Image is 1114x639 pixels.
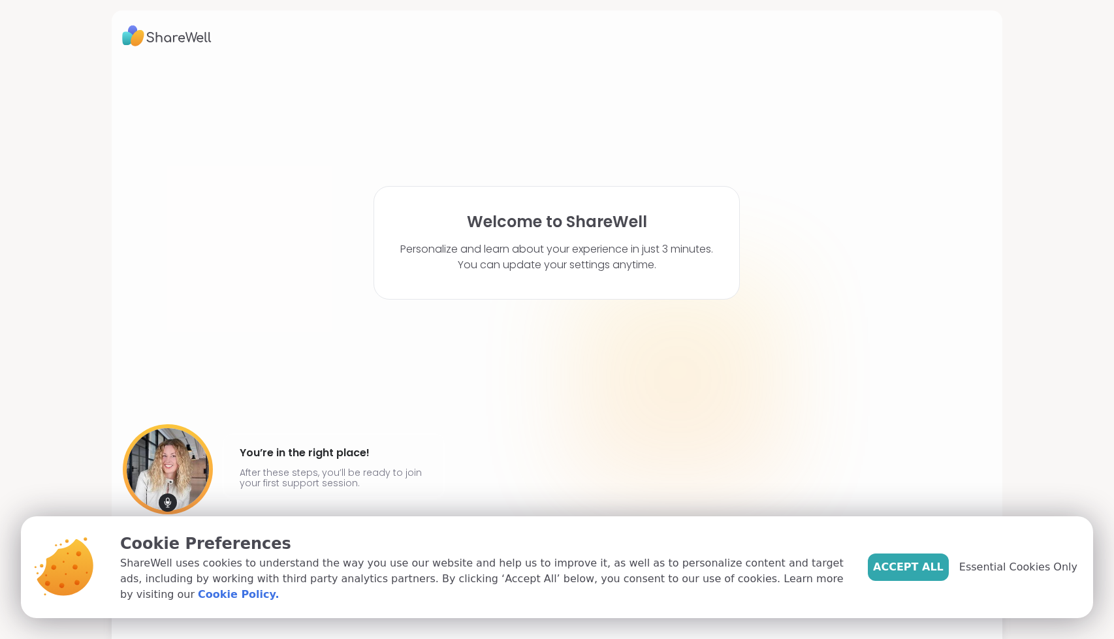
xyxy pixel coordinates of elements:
img: mic icon [159,493,177,512]
img: ShareWell Logo [122,21,212,51]
p: After these steps, you’ll be ready to join your first support session. [240,467,428,488]
span: Accept All [873,559,944,575]
h1: Welcome to ShareWell [467,213,647,231]
p: Personalize and learn about your experience in just 3 minutes. You can update your settings anytime. [400,242,713,273]
button: Accept All [868,553,949,581]
h4: You’re in the right place! [240,443,428,463]
p: Cookie Preferences [120,532,847,555]
span: Essential Cookies Only [959,559,1077,575]
p: ShareWell uses cookies to understand the way you use our website and help us to improve it, as we... [120,555,847,602]
img: User image [123,424,213,514]
a: Cookie Policy. [198,587,279,602]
